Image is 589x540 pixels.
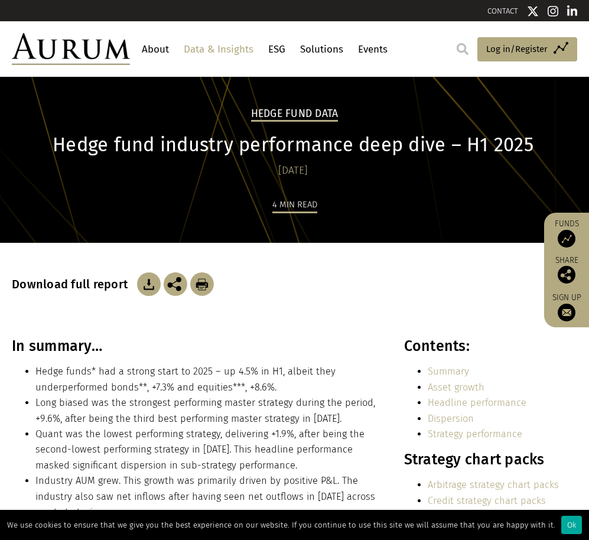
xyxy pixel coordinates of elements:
a: Funds [550,219,583,248]
a: Events [355,38,391,60]
a: Summary [428,366,469,377]
img: Instagram icon [548,5,558,17]
img: Share this post [558,266,575,284]
a: Data & Insights [181,38,256,60]
a: Dispersion [428,413,474,424]
li: Hedge funds* had a strong start to 2025 – up 4.5% in H1, albeit they underperformed bonds**, +7.3... [35,364,378,395]
a: Arbitrage strategy chart packs [428,479,559,490]
h3: Strategy chart packs [404,451,574,469]
img: Linkedin icon [567,5,578,17]
img: Access Funds [558,230,575,248]
li: Industry AUM grew. This growth was primarily driven by positive P&L. The industry also saw net in... [35,473,378,520]
span: Log in/Register [486,42,548,56]
a: CONTACT [487,6,518,15]
h3: Download full report [12,277,134,291]
img: Sign up to our newsletter [558,304,575,321]
img: Share this post [164,272,187,296]
a: Solutions [297,38,346,60]
div: 4 min read [272,197,317,213]
a: Asset growth [428,382,484,393]
div: [DATE] [12,162,574,179]
div: Ok [561,516,582,534]
a: Credit strategy chart packs [428,495,546,506]
img: search.svg [457,43,468,55]
img: Twitter icon [527,5,539,17]
img: Download Article [137,272,161,296]
a: ESG [265,38,288,60]
h1: Hedge fund industry performance deep dive – H1 2025 [12,134,574,157]
h3: Contents: [404,337,574,355]
a: Strategy performance [428,428,522,440]
a: Headline performance [428,397,526,408]
li: Quant was the lowest performing strategy, delivering +1.9%, after being the second-lowest perform... [35,427,378,473]
a: Log in/Register [477,37,577,62]
li: Long biased was the strongest performing master strategy during the period, +9.6%, after being th... [35,395,378,427]
h3: In summary… [12,337,378,355]
img: Download Article [190,272,214,296]
img: Aurum [12,33,130,65]
h2: Hedge Fund Data [251,108,339,122]
a: About [139,38,172,60]
div: Share [550,256,583,284]
a: Sign up [550,292,583,321]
